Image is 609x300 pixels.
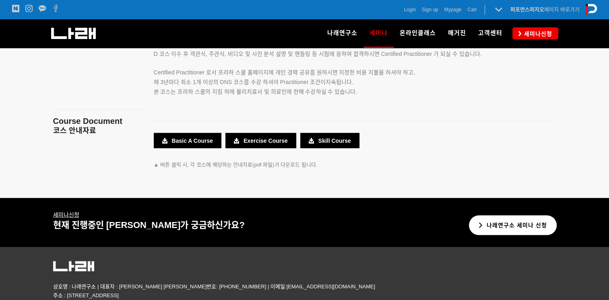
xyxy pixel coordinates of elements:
a: 세미나 [53,211,69,218]
a: Exercise Course [225,133,296,148]
span: 고객센터 [478,29,502,37]
span: 본 코스는 프라하 스쿨의 지침 하에 물리치료사 및 의료인에 한해 수강하실 수 있습니다. [154,88,357,95]
p: 상호명 : 나래연구소 | 대표자 : [PERSON_NAME] [PERSON_NAME]번호: [PHONE_NUMBER] | 이메일:[EMAIL_ADDRESS][DOMAIN_NA... [53,282,556,300]
a: Mypage [444,6,462,14]
a: 세미나신청 [512,27,558,39]
a: Basic A Course [154,133,221,148]
a: Sign up [422,6,438,14]
span: 코스 안내자료 [53,126,96,134]
a: Cart [467,6,477,14]
img: 5c63318082161.png [53,261,94,271]
a: Login [404,6,416,14]
span: 현재 진행중인 [PERSON_NAME]가 궁금하신가요? [53,220,245,230]
span: 지속됩니다. [326,78,353,85]
a: 퍼포먼스피지오페이지 바로가기 [510,6,580,12]
span: 온라인클래스 [400,29,436,37]
a: 온라인클래스 [394,19,442,47]
span: D 코스 이수 후 객관식, 주관식, 비디오 및 사진 분석 설명 및 핸들링 등 시험에 응하여 합격하시면 Certified Practitioner 가 되실 수 있습니다. [154,50,482,57]
span: 매거진 [448,29,466,37]
span: 매 3년마다 최소 1개 이상의 DNS 코스를 수강 하셔야 Practitioner 조건이 [154,78,326,85]
span: Course Document [53,116,122,125]
a: 고객센터 [472,19,508,47]
a: 매거진 [442,19,472,47]
span: 세미나 [370,27,388,39]
u: 신청 [53,211,79,218]
a: 세미나 [363,19,394,47]
a: 나래연구소 [321,19,363,47]
span: 세미나신청 [522,30,552,38]
strong: 퍼포먼스피지오 [510,6,544,12]
a: 나래연구소 세미나 신청 [469,215,557,235]
span: Certified Practitioner 로서 프라하 스쿨 홈페이지에 개인 경력 공유를 원하시면 지정한 비용 지불을 하셔야 하고, [154,69,415,75]
span: ▲ 버튼 클릭 시, 각 코스에 해당하는 안내자료(pdf 파일)가 다운로드 됩니다. [154,161,318,167]
a: Skill Course [300,133,359,148]
span: 나래연구소 [327,29,357,37]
